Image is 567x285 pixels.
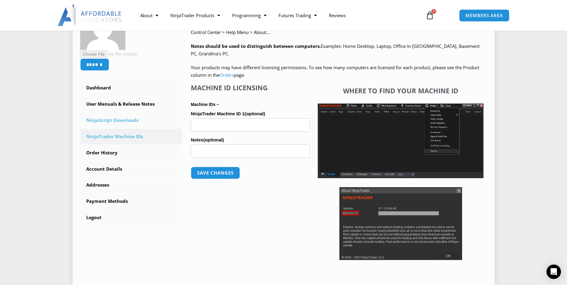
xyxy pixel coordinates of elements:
[80,113,182,128] a: NinjaScript Downloads
[80,194,182,209] a: Payment Methods
[318,104,484,178] img: Screenshot 2025-01-17 1155544 | Affordable Indicators – NinjaTrader
[191,43,480,57] span: Examples: Home Desktop, Laptop, Office In [GEOGRAPHIC_DATA], Basement PC, Grandma’s PC.
[547,265,561,279] div: Open Intercom Messenger
[226,8,272,22] a: Programming
[58,5,122,26] img: LogoAI | Affordable Indicators – NinjaTrader
[191,64,479,78] span: Your products may have different licensing permissions. To see how many computers are licensed fo...
[465,13,503,18] span: MEMBERS AREA
[80,177,182,193] a: Addresses
[80,210,182,225] a: Logout
[203,137,224,142] span: (optional)
[164,8,226,22] a: NinjaTrader Products
[191,43,321,49] strong: Notes should be used to distinguish between computers.
[134,8,419,22] nav: Menu
[272,8,323,22] a: Futures Trading
[191,84,310,91] h4: Machine ID Licensing
[191,167,240,179] button: Save changes
[80,129,182,144] a: NinjaTrader Machine IDs
[244,111,265,116] span: (optional)
[191,135,310,144] label: Notes
[80,80,182,96] a: Dashboard
[459,9,509,22] a: MEMBERS AREA
[431,9,436,14] span: 0
[323,8,352,22] a: Reviews
[80,80,182,225] nav: Account pages
[134,8,164,22] a: About
[80,96,182,112] a: User Manuals & Release Notes
[417,7,443,24] a: 0
[191,109,310,118] label: NinjaTrader Machine ID 1
[318,87,484,94] h4: Where to find your Machine ID
[219,72,234,78] a: Orders
[339,187,462,260] img: Screenshot 2025-01-17 114931 | Affordable Indicators – NinjaTrader
[191,102,219,107] strong: Machine IDs –
[80,145,182,161] a: Order History
[80,161,182,177] a: Account Details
